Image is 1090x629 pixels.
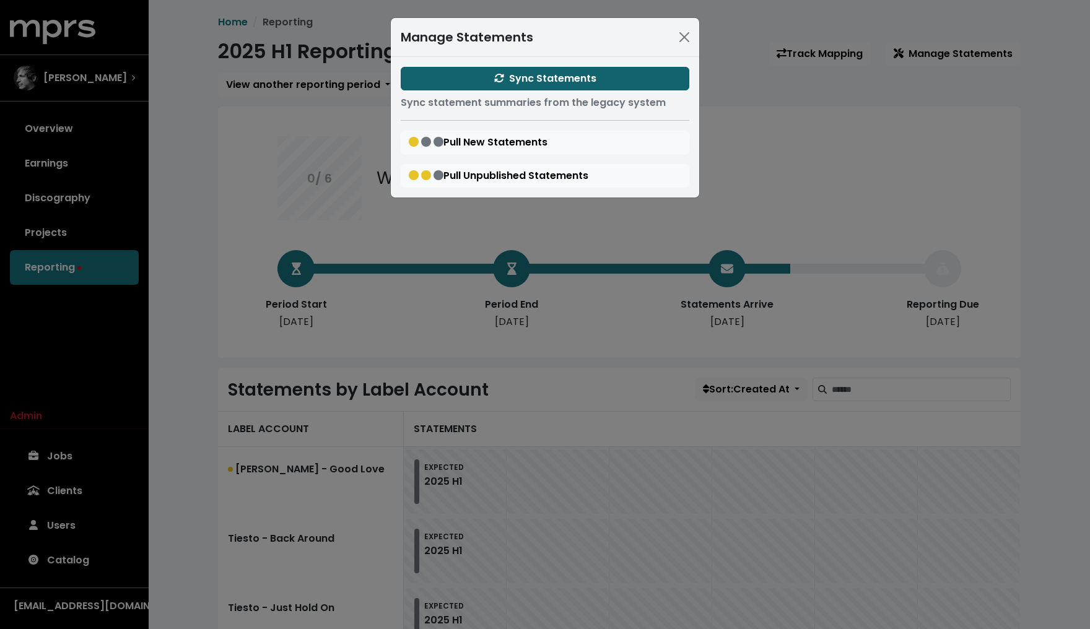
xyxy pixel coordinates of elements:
button: Pull New Statements [401,131,689,154]
span: Pull New Statements [409,135,547,149]
span: Sync Statements [494,71,596,85]
span: Pull Unpublished Statements [409,168,588,183]
button: Sync Statements [401,67,689,90]
button: Close [674,27,694,47]
div: Manage Statements [401,28,533,46]
p: Sync statement summaries from the legacy system [401,95,689,110]
button: Pull Unpublished Statements [401,164,689,188]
